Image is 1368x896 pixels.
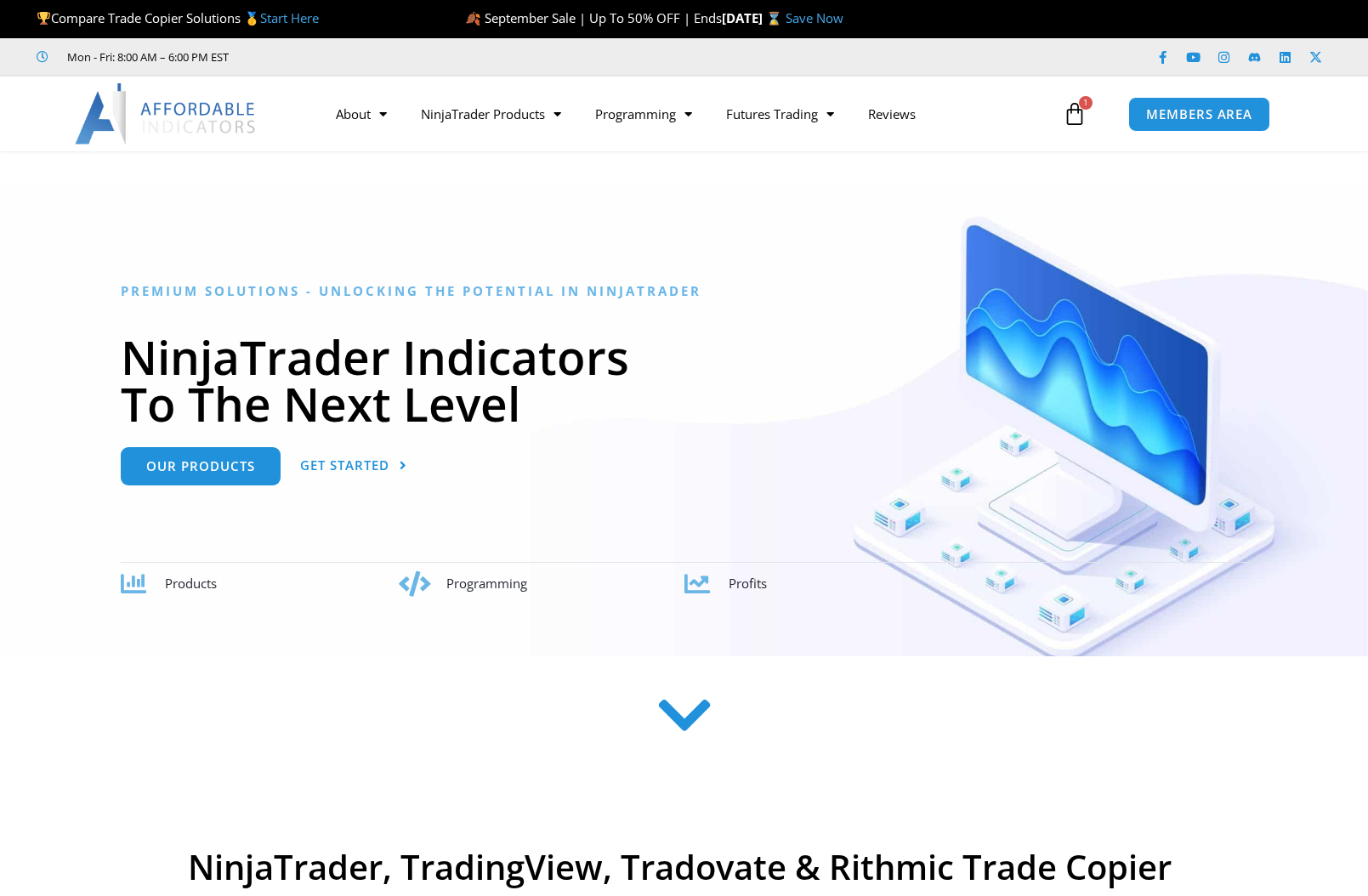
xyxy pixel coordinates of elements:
h6: Premium Solutions - Unlocking the Potential in NinjaTrader [121,283,1247,299]
a: Our Products [121,447,281,485]
span: Products [165,575,217,592]
strong: [DATE] ⌛ [722,9,786,26]
span: Our Products [146,460,255,473]
a: NinjaTrader Products [404,94,578,133]
span: Get Started [300,459,389,472]
span: Programming [446,575,527,592]
span: 🍂 September Sale | Up To 50% OFF | Ends [465,9,722,26]
a: Reviews [851,94,933,133]
a: About [319,94,404,133]
img: 🏆 [37,12,50,25]
a: Save Now [786,9,843,26]
span: Compare Trade Copier Solutions 🥇 [37,9,319,26]
a: Start Here [260,9,319,26]
span: 1 [1079,96,1093,110]
nav: Menu [319,94,1059,133]
iframe: Customer reviews powered by Trustpilot [253,48,508,65]
a: Futures Trading [709,94,851,133]
h2: NinjaTrader, TradingView, Tradovate & Rithmic Trade Copier [136,847,1224,887]
a: Get Started [300,447,407,485]
span: Profits [729,575,767,592]
span: MEMBERS AREA [1146,108,1252,121]
h1: NinjaTrader Indicators To The Next Level [121,333,1247,427]
a: 1 [1037,89,1112,139]
img: LogoAI | Affordable Indicators – NinjaTrader [75,83,258,145]
span: Mon - Fri: 8:00 AM – 6:00 PM EST [63,47,229,67]
a: Programming [578,94,709,133]
a: MEMBERS AREA [1128,97,1270,132]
